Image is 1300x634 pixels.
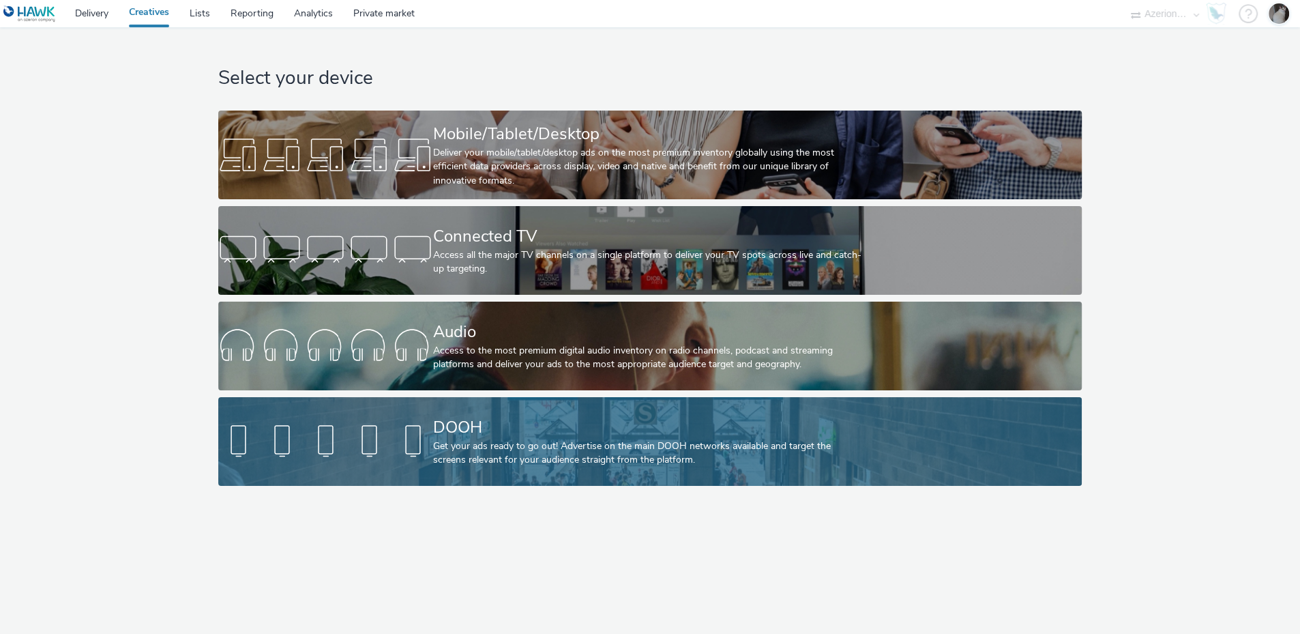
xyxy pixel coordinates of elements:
a: Mobile/Tablet/DesktopDeliver your mobile/tablet/desktop ads on the most premium inventory globall... [218,111,1082,199]
div: Mobile/Tablet/Desktop [432,122,861,146]
img: Bartu Elgin [1269,3,1289,24]
a: Connected TVAccess all the major TV channels on a single platform to deliver your TV spots across... [218,206,1082,295]
div: Get your ads ready to go out! Advertise on the main DOOH networks available and target the screen... [432,440,861,467]
a: Hawk Academy [1206,3,1232,25]
div: Deliver your mobile/tablet/desktop ads on the most premium inventory globally using the most effi... [432,146,861,188]
h1: Select your device [218,66,1082,91]
a: DOOHGet your ads ready to go out! Advertise on the main DOOH networks available and target the sc... [218,397,1082,486]
img: Hawk Academy [1206,3,1226,25]
img: undefined Logo [3,5,56,23]
div: DOOH [432,416,861,440]
div: Access to the most premium digital audio inventory on radio channels, podcast and streaming platf... [432,344,861,372]
div: Audio [432,320,861,344]
a: AudioAccess to the most premium digital audio inventory on radio channels, podcast and streaming ... [218,302,1082,390]
div: Access all the major TV channels on a single platform to deliver your TV spots across live and ca... [432,248,861,276]
div: Connected TV [432,225,861,248]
